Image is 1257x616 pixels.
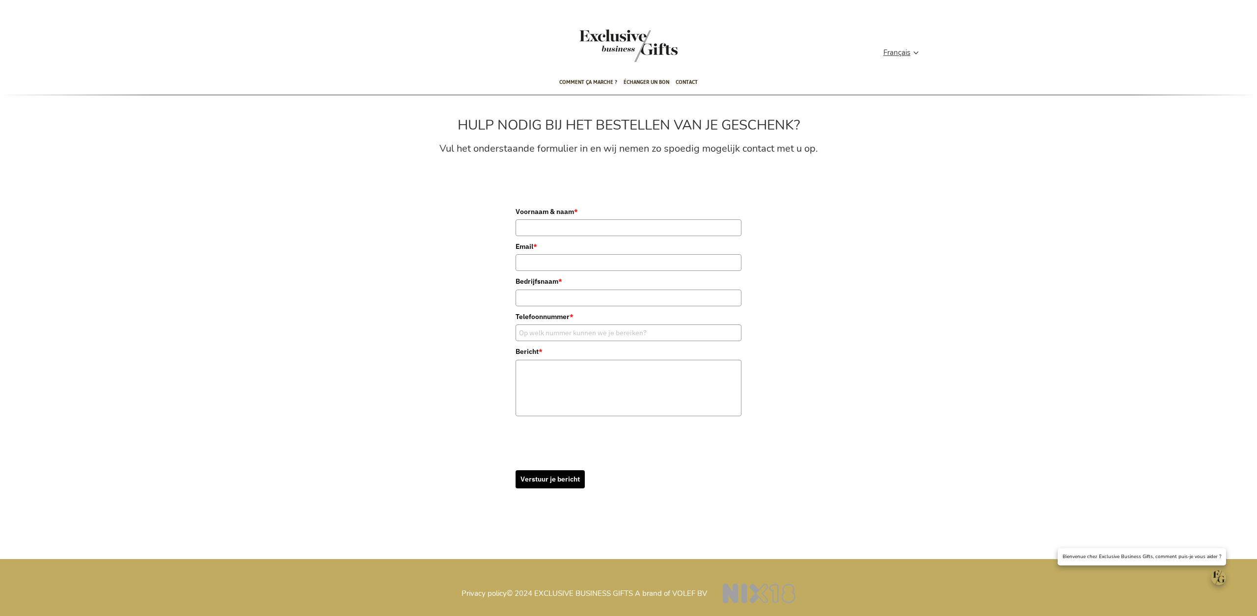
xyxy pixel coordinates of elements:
[559,71,617,94] span: Comment ça marche ?
[516,206,741,217] label: Voornaam & naam
[516,311,741,322] label: Telefoonnummer
[516,470,585,488] button: Verstuur je bericht
[516,276,741,287] label: Bedrijfsnaam
[462,589,507,598] a: Privacy policy
[126,143,1131,154] h3: Vul het onderstaande formulier in en wij nemen zo spoedig mogelijk contact met u op.
[723,584,795,603] img: NIX18
[676,71,698,94] span: Contact
[324,576,933,601] p: © 2024 EXCLUSIVE BUSINESS GIFTS A brand of VOLEF BV
[883,47,925,58] div: Français
[516,241,741,252] label: Email
[516,324,741,341] input: Op welk nummer kunnen we je bereiken?
[126,118,1131,133] h2: HULP NODIG BIJ HET BESTELLEN VAN JE GESCHENK?
[624,71,669,94] span: Échanger un bon
[516,346,741,357] label: Bericht
[883,47,910,58] span: Français
[516,421,665,459] iframe: reCAPTCHA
